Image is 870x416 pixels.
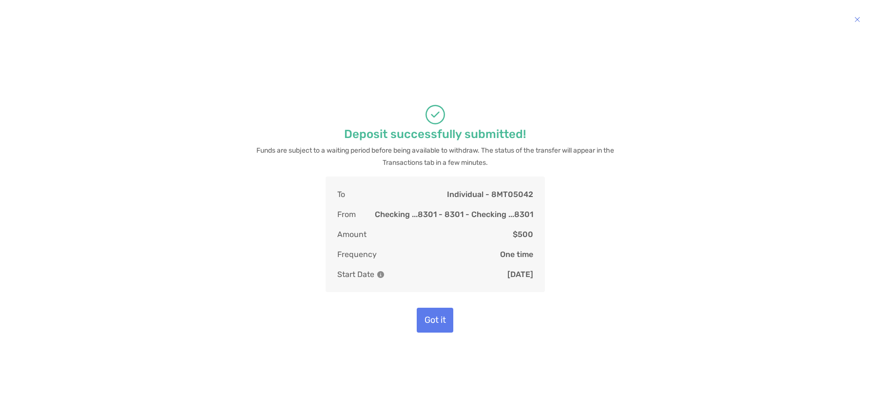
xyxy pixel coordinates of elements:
p: Deposit successfully submitted! [344,128,526,140]
p: From [337,208,356,220]
p: Individual - 8MT05042 [447,188,533,200]
p: $500 [513,228,533,240]
button: Got it [417,308,453,333]
p: Start Date [337,268,384,280]
p: Checking ...8301 - 8301 - Checking ...8301 [375,208,533,220]
p: Amount [337,228,367,240]
p: Funds are subject to a waiting period before being available to withdraw. The status of the trans... [252,144,618,169]
p: Frequency [337,248,377,260]
p: [DATE] [507,268,533,280]
img: Information Icon [377,271,384,278]
p: To [337,188,345,200]
p: One time [500,248,533,260]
